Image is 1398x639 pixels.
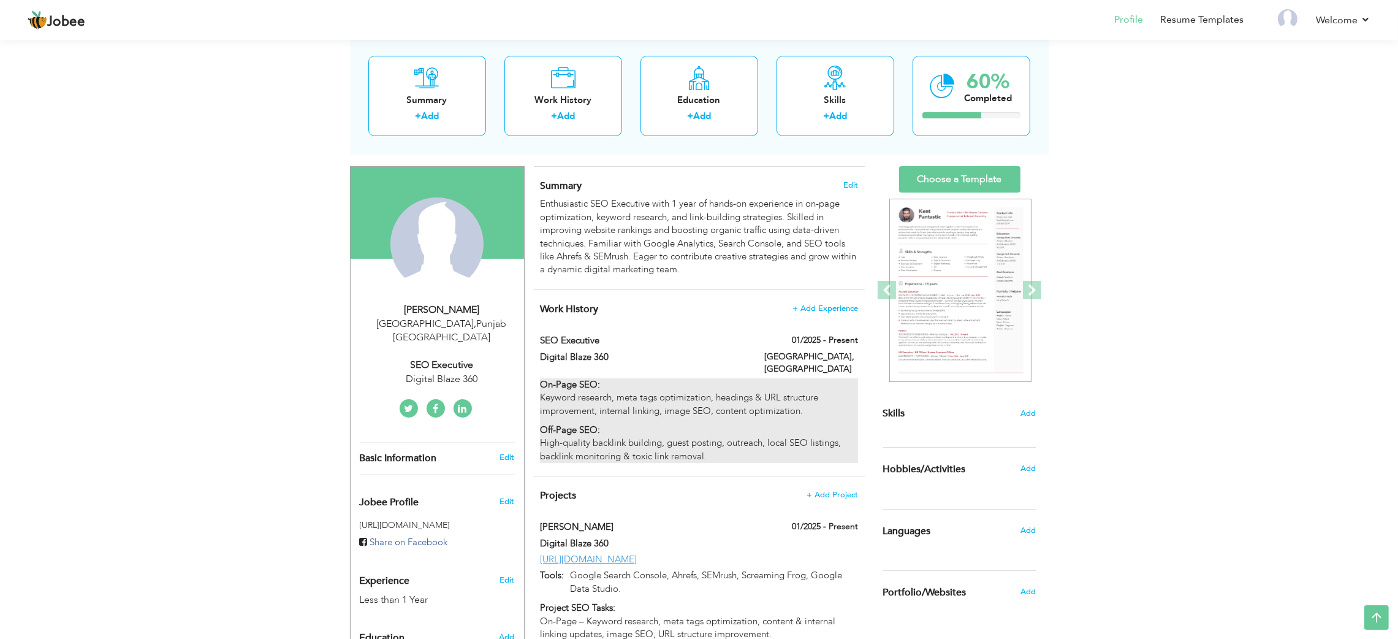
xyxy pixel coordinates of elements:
h4: Adding a summary is a quick and easy way to highlight your experience and interests. [540,180,857,192]
div: 60% [965,71,1012,91]
span: Hobbies/Activities [883,464,966,475]
div: Share some of your professional and personal interests. [874,448,1046,491]
a: Edit [500,575,514,586]
div: Education [650,93,748,106]
a: Add [421,110,439,122]
div: Digital Blaze 360 [360,372,524,386]
span: Summary [540,179,582,193]
span: + Add Project [807,491,858,499]
span: Experience [360,576,410,587]
a: Add [693,110,711,122]
a: [URL][DOMAIN_NAME] [540,553,637,565]
span: Add [1020,463,1036,474]
label: 01/2025 - Present [792,334,858,346]
div: Work History [514,93,612,106]
span: Add [1020,525,1036,536]
div: [GEOGRAPHIC_DATA] Punjab [GEOGRAPHIC_DATA] [360,317,524,345]
label: + [415,110,421,123]
h4: This helps to show the companies you have worked for. [540,303,857,315]
span: Basic Information [360,453,437,464]
div: Summary [378,93,476,106]
strong: Off-Page SEO: [540,424,600,436]
div: Share your links of online work [874,571,1046,614]
a: Edit [500,452,514,463]
a: Choose a Template [899,166,1020,193]
a: Welcome [1316,13,1370,28]
a: Add [557,110,575,122]
p: Keyword research, meta tags optimization, headings & URL structure improvement, internal linking,... [540,378,857,418]
label: [GEOGRAPHIC_DATA], [GEOGRAPHIC_DATA] [764,351,858,375]
span: Projects [540,489,576,502]
label: Digital Blaze 360 [540,351,746,364]
img: Profile Img [1278,9,1297,29]
span: Portfolio/Websites [883,587,967,599]
span: Share on Facebook [370,536,448,548]
a: Jobee [28,10,85,30]
span: Skills [883,407,905,420]
span: Jobee [47,15,85,29]
p: High-quality backlink building, guest posting, outreach, local SEO listings, backlink monitoring ... [540,424,857,463]
div: Enthusiastic SEO Executive with 1 year of hands-on experience in on-page optimization, keyword re... [540,197,857,277]
strong: On-Page SEO: [540,378,600,391]
label: SEO Executive [540,334,746,347]
h5: [URL][DOMAIN_NAME] [360,521,515,530]
span: Edit [843,181,858,189]
div: [PERSON_NAME] [360,303,524,317]
span: Edit [500,496,514,507]
img: Areeba Fiaz [390,197,484,291]
a: Resume Templates [1160,13,1244,27]
div: Show your familiar languages. [883,509,1036,553]
label: + [823,110,829,123]
div: SEO Executive [360,358,524,372]
div: Enhance your career by creating a custom URL for your Jobee public profile. [351,484,524,515]
span: Languages [883,526,931,537]
span: + Add Experience [792,304,858,313]
span: , [474,317,477,331]
div: Less than 1 Year [360,593,486,607]
span: Work History [540,302,598,316]
span: Add [1021,408,1036,419]
p: Google Search Console, Ahrefs, SEMrush, Screaming Frog, Google Data Studio. [564,569,857,595]
label: + [551,110,557,123]
span: Add [1020,586,1036,597]
a: Add [829,110,847,122]
label: Tools: [540,569,564,582]
strong: Project SEO Tasks: [540,602,615,614]
span: Jobee Profile [360,497,419,508]
div: Skills [786,93,884,106]
label: Digital Blaze 360 [540,537,746,550]
img: jobee.io [28,10,47,30]
label: [PERSON_NAME] [540,521,746,534]
label: 01/2025 - Present [792,521,858,533]
label: + [687,110,693,123]
h4: This helps to highlight the project, tools and skills you have worked on. [540,489,857,502]
a: Profile [1114,13,1143,27]
div: Completed [965,91,1012,104]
